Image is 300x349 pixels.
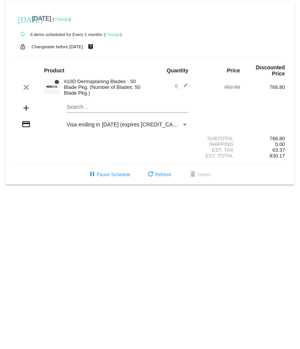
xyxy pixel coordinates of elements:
[146,170,155,179] mat-icon: refresh
[105,32,120,37] a: Change
[195,153,240,159] div: Est. Total
[31,44,83,49] small: Changeable before [DATE]
[22,83,31,92] mat-icon: clear
[88,172,130,177] span: Pause Schedule
[272,147,285,153] span: 63.37
[182,168,217,182] button: Delete
[66,104,188,110] input: Search...
[53,17,71,21] small: ( )
[44,67,65,74] strong: Product
[146,172,171,177] span: Refresh
[188,170,197,179] mat-icon: delete
[175,83,188,89] span: 6
[15,32,102,37] small: 6 items scheduled for Every 1 months
[167,67,189,74] strong: Quantity
[18,30,27,39] mat-icon: autorenew
[104,32,122,37] small: ( )
[240,136,285,141] div: 766.80
[195,84,240,90] div: 852.00
[188,172,211,177] span: Delete
[18,42,27,52] mat-icon: lock_open
[195,147,240,153] div: Est. Tax
[86,42,95,52] mat-icon: live_help
[195,141,240,147] div: Shipping
[195,136,240,141] div: Subtotal
[256,64,285,77] strong: Discounted Price
[227,67,240,74] strong: Price
[44,79,60,94] img: Cart-Images-32.png
[270,153,285,159] span: 830.17
[179,83,188,92] mat-icon: edit
[275,141,285,147] span: 0.00
[66,121,188,128] mat-select: Payment Method
[54,17,69,21] a: Change
[140,168,177,182] button: Refresh
[88,170,97,179] mat-icon: pause
[60,79,150,96] div: #10D Dermaplaning Blades - 50 Blade Pkg. (Number of Blades: 50 Blade Pkg.)
[240,84,285,90] div: 766.80
[22,120,31,129] mat-icon: credit_card
[81,168,136,182] button: Pause Schedule
[18,15,27,24] mat-icon: [DATE]
[66,121,200,128] span: Visa ending in [DATE] (expires [CREDIT_CARD_DATA])
[22,103,31,113] mat-icon: add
